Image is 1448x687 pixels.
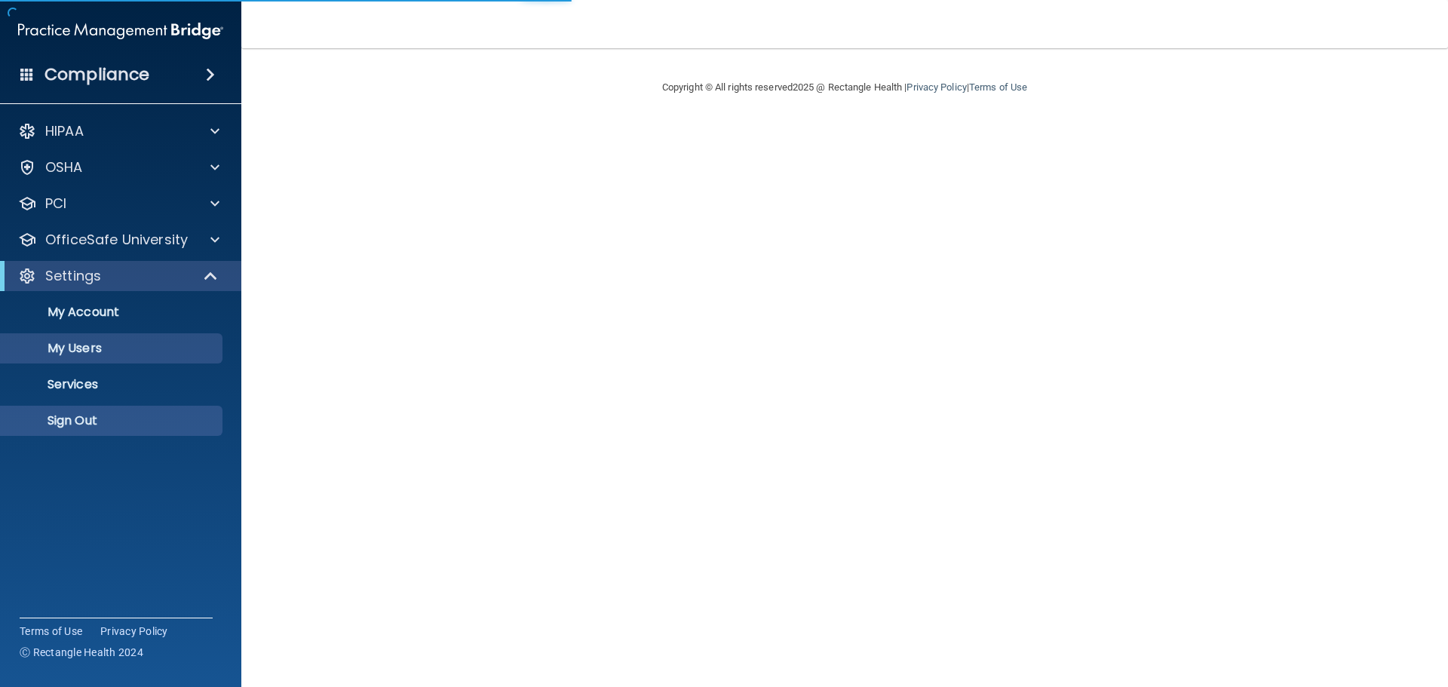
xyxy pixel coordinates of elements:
[20,645,143,660] span: Ⓒ Rectangle Health 2024
[44,64,149,85] h4: Compliance
[10,413,216,428] p: Sign Out
[10,305,216,320] p: My Account
[907,81,966,93] a: Privacy Policy
[45,231,188,249] p: OfficeSafe University
[10,341,216,356] p: My Users
[18,158,219,176] a: OSHA
[45,267,101,285] p: Settings
[45,158,83,176] p: OSHA
[18,231,219,249] a: OfficeSafe University
[969,81,1027,93] a: Terms of Use
[10,377,216,392] p: Services
[45,195,66,213] p: PCI
[18,267,219,285] a: Settings
[18,122,219,140] a: HIPAA
[18,195,219,213] a: PCI
[20,624,82,639] a: Terms of Use
[45,122,84,140] p: HIPAA
[100,624,168,639] a: Privacy Policy
[18,16,223,46] img: PMB logo
[569,63,1120,112] div: Copyright © All rights reserved 2025 @ Rectangle Health | |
